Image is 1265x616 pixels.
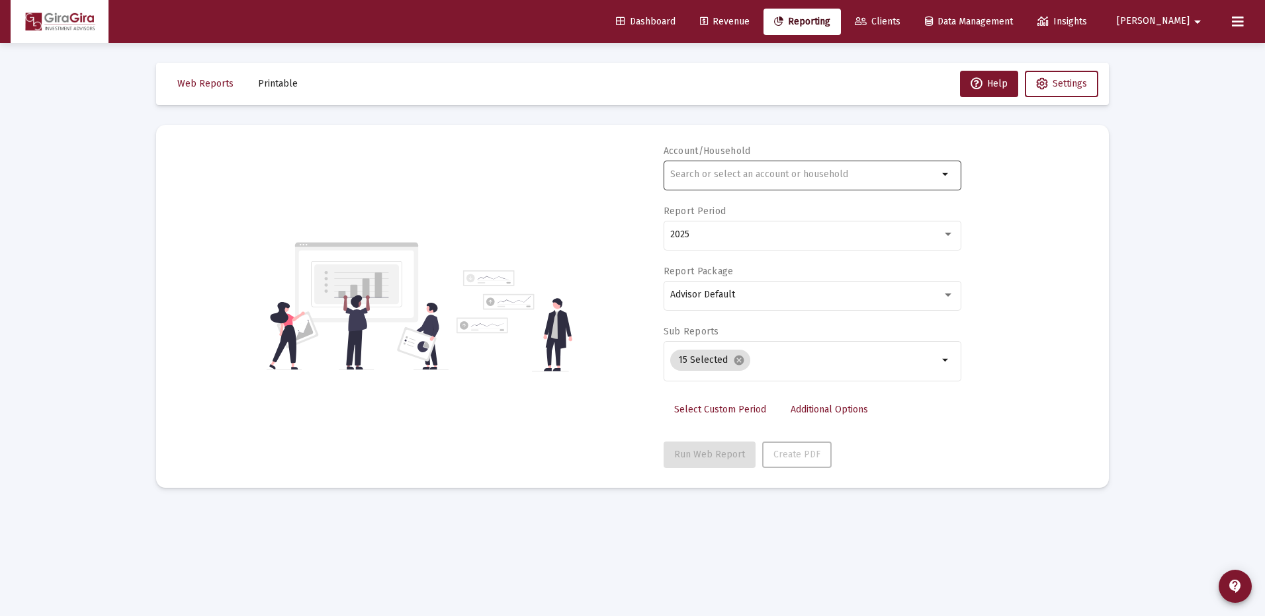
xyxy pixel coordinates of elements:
button: Help [960,71,1018,97]
span: Insights [1037,16,1087,27]
span: Select Custom Period [674,404,766,415]
span: Clients [855,16,900,27]
span: Run Web Report [674,449,745,460]
mat-chip: 15 Selected [670,350,750,371]
mat-chip-list: Selection [670,347,938,373]
label: Report Period [664,206,726,217]
a: Clients [844,9,911,35]
label: Sub Reports [664,326,719,337]
a: Dashboard [605,9,686,35]
span: [PERSON_NAME] [1117,16,1190,27]
span: Additional Options [791,404,868,415]
a: Reporting [763,9,841,35]
mat-icon: arrow_drop_down [938,352,954,368]
span: Reporting [774,16,830,27]
input: Search or select an account or household [670,169,938,180]
button: Create PDF [762,442,832,468]
label: Account/Household [664,145,751,157]
mat-icon: arrow_drop_down [938,167,954,182]
span: Advisor Default [670,289,735,300]
span: Dashboard [616,16,676,27]
img: Dashboard [21,9,99,35]
span: Web Reports [177,78,234,89]
button: [PERSON_NAME] [1101,8,1221,34]
button: Printable [247,71,308,97]
a: Revenue [689,9,760,35]
img: reporting-alt [457,270,572,371]
span: Create PDF [773,449,820,460]
span: Printable [258,78,298,89]
span: Revenue [700,16,750,27]
span: 2025 [670,229,689,240]
mat-icon: contact_support [1227,578,1243,594]
a: Data Management [914,9,1024,35]
span: Data Management [925,16,1013,27]
mat-icon: cancel [733,354,745,366]
span: Help [971,78,1008,89]
button: Web Reports [167,71,244,97]
label: Report Package [664,266,734,277]
span: Settings [1053,78,1087,89]
a: Insights [1027,9,1098,35]
button: Settings [1025,71,1098,97]
img: reporting [267,241,449,371]
button: Run Web Report [664,442,756,468]
mat-icon: arrow_drop_down [1190,9,1205,35]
